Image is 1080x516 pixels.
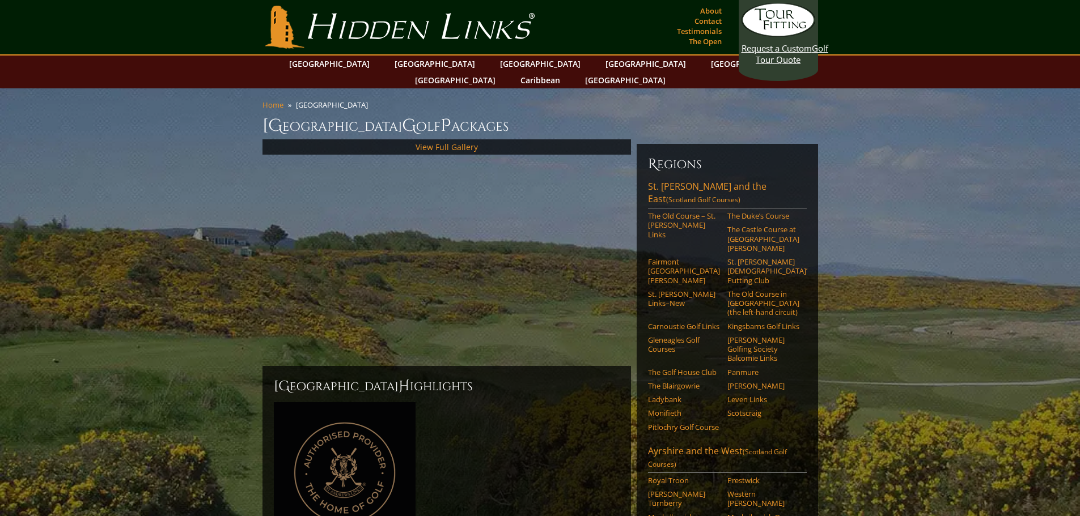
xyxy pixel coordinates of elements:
[296,100,372,110] li: [GEOGRAPHIC_DATA]
[494,56,586,72] a: [GEOGRAPHIC_DATA]
[648,257,720,285] a: Fairmont [GEOGRAPHIC_DATA][PERSON_NAME]
[727,335,799,363] a: [PERSON_NAME] Golfing Society Balcomie Links
[648,180,807,208] a: St. [PERSON_NAME] and the East(Scotland Golf Courses)
[727,476,799,485] a: Prestwick
[648,381,720,390] a: The Blairgowrie
[648,155,807,173] h6: Regions
[579,72,671,88] a: [GEOGRAPHIC_DATA]
[648,447,787,469] span: (Scotland Golf Courses)
[727,289,799,317] a: The Old Course in [GEOGRAPHIC_DATA] (the left-hand circuit)
[727,489,799,508] a: Western [PERSON_NAME]
[648,322,720,331] a: Carnoustie Golf Links
[399,377,410,395] span: H
[283,56,375,72] a: [GEOGRAPHIC_DATA]
[648,289,720,308] a: St. [PERSON_NAME] Links–New
[648,445,807,473] a: Ayrshire and the West(Scotland Golf Courses)
[692,13,725,29] a: Contact
[648,395,720,404] a: Ladybank
[727,322,799,331] a: Kingsbarns Golf Links
[648,368,720,377] a: The Golf House Club
[648,476,720,485] a: Royal Troon
[402,114,416,137] span: G
[648,423,720,432] a: Pitlochry Golf Course
[262,100,283,110] a: Home
[515,72,566,88] a: Caribbean
[648,408,720,417] a: Monifieth
[416,142,478,152] a: View Full Gallery
[727,395,799,404] a: Leven Links
[648,335,720,354] a: Gleneagles Golf Courses
[727,368,799,377] a: Panmure
[727,211,799,220] a: The Duke’s Course
[727,225,799,253] a: The Castle Course at [GEOGRAPHIC_DATA][PERSON_NAME]
[262,114,818,137] h1: [GEOGRAPHIC_DATA] olf ackages
[389,56,481,72] a: [GEOGRAPHIC_DATA]
[742,3,815,65] a: Request a CustomGolf Tour Quote
[274,377,620,395] h2: [GEOGRAPHIC_DATA] ighlights
[409,72,501,88] a: [GEOGRAPHIC_DATA]
[727,257,799,285] a: St. [PERSON_NAME] [DEMOGRAPHIC_DATA]’ Putting Club
[600,56,692,72] a: [GEOGRAPHIC_DATA]
[705,56,797,72] a: [GEOGRAPHIC_DATA]
[686,33,725,49] a: The Open
[697,3,725,19] a: About
[674,23,725,39] a: Testimonials
[441,114,451,137] span: P
[727,381,799,390] a: [PERSON_NAME]
[666,195,740,204] span: (Scotland Golf Courses)
[648,489,720,508] a: [PERSON_NAME] Turnberry
[727,408,799,417] a: Scotscraig
[742,42,812,54] span: Request a Custom
[648,211,720,239] a: The Old Course – St. [PERSON_NAME] Links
